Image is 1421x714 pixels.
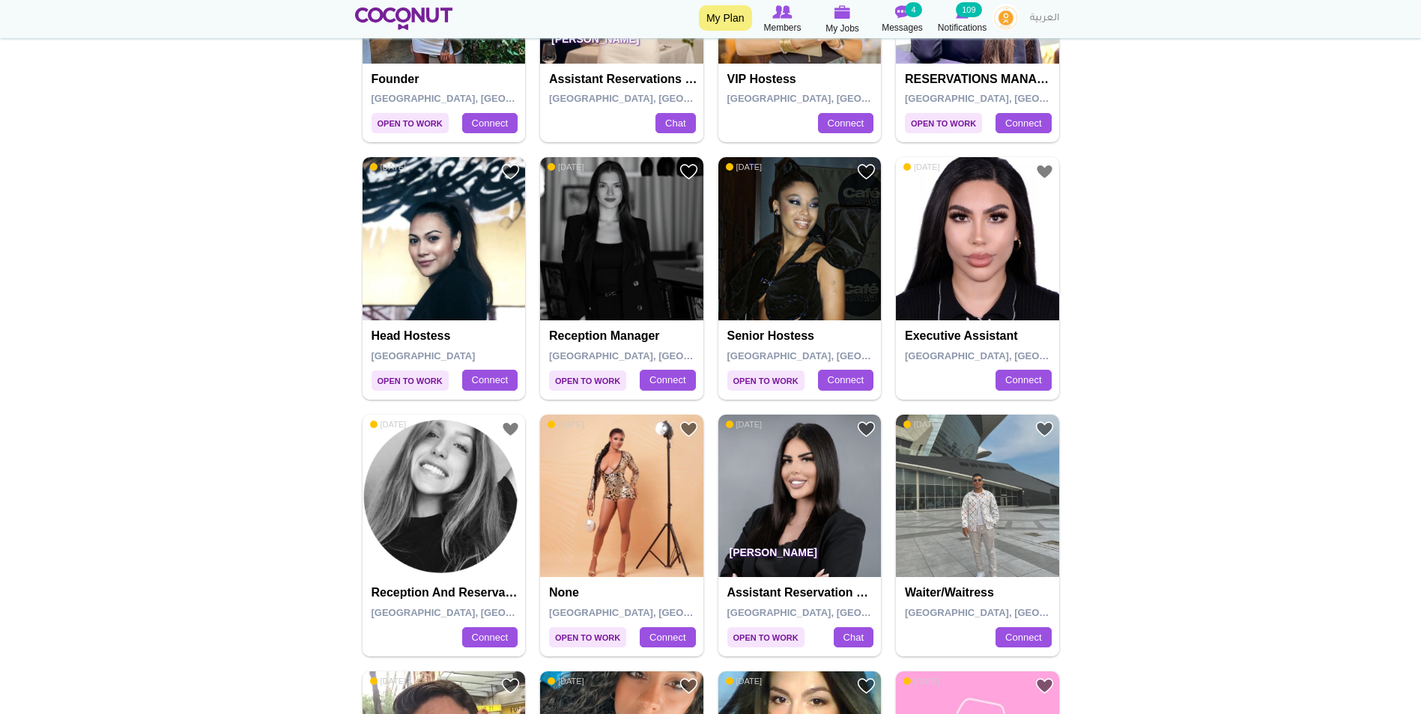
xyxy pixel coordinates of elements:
span: Open to Work [727,627,805,647]
span: Open to Work [549,370,626,391]
a: العربية [1022,4,1067,34]
span: Notifications [938,20,987,35]
span: [GEOGRAPHIC_DATA], [GEOGRAPHIC_DATA] [727,607,941,618]
span: [DATE] [370,419,407,430]
a: Connect [462,627,518,648]
h4: Senior hostess [727,329,876,343]
img: Browse Members [772,5,792,19]
span: Members [763,20,801,35]
h4: Founder [372,73,521,86]
span: Messages [882,20,923,35]
a: Chat [655,113,695,134]
a: Add to Favourites [501,420,520,439]
span: [GEOGRAPHIC_DATA] [372,350,476,361]
h4: RESERVATIONS MANAGER & GUEST RELATIONS SUPERVISOR [905,73,1054,86]
span: [GEOGRAPHIC_DATA], [GEOGRAPHIC_DATA] [549,93,763,104]
span: [GEOGRAPHIC_DATA], [GEOGRAPHIC_DATA] [372,607,585,618]
span: [DATE] [726,676,763,686]
span: [DATE] [548,419,584,430]
a: Browse Members Members [753,4,813,35]
h4: VIP hostess [727,73,876,86]
span: [DATE] [726,162,763,172]
a: Add to Favourites [1035,162,1054,181]
span: [DATE] [726,419,763,430]
span: [DATE] [370,676,407,686]
a: Add to Favourites [501,162,520,181]
span: Open to Work [372,113,449,133]
a: Connect [818,113,873,134]
h4: reception and reservations manager [372,586,521,599]
a: Chat [834,627,873,648]
span: [DATE] [548,162,584,172]
h4: Waiter/Waitress [905,586,1054,599]
h4: Assistant Reservation Manager [727,586,876,599]
h4: Assistant Reservations Manager [549,73,698,86]
a: Connect [996,627,1051,648]
img: My Jobs [834,5,851,19]
span: [GEOGRAPHIC_DATA], [GEOGRAPHIC_DATA] [905,607,1118,618]
span: [GEOGRAPHIC_DATA], [GEOGRAPHIC_DATA] [905,350,1118,361]
a: Add to Favourites [501,677,520,695]
a: My Jobs My Jobs [813,4,873,36]
small: 109 [956,2,981,17]
a: Add to Favourites [679,420,698,439]
span: [DATE] [370,162,407,172]
a: Add to Favourites [857,162,876,181]
h4: Executive Assistant [905,329,1054,343]
span: Open to Work [549,627,626,647]
a: Connect [462,370,518,391]
span: [GEOGRAPHIC_DATA], [GEOGRAPHIC_DATA] [727,350,941,361]
a: Connect [996,370,1051,391]
a: Notifications Notifications 109 [933,4,993,35]
span: [DATE] [548,676,584,686]
span: [DATE] [903,419,940,430]
span: [DATE] [903,162,940,172]
a: Connect [996,113,1051,134]
p: [PERSON_NAME] [718,535,882,577]
a: Connect [640,370,695,391]
a: Connect [462,113,518,134]
a: Add to Favourites [857,420,876,439]
a: Messages Messages 4 [873,4,933,35]
span: [GEOGRAPHIC_DATA], [GEOGRAPHIC_DATA] [727,93,941,104]
h4: Reception Manager [549,329,698,343]
p: [PERSON_NAME] [540,22,703,64]
small: 4 [905,2,921,17]
a: My Plan [699,5,752,31]
a: Add to Favourites [679,677,698,695]
img: Messages [895,5,910,19]
a: Add to Favourites [1035,420,1054,439]
span: [DATE] [903,676,940,686]
img: Notifications [956,5,969,19]
a: Connect [818,370,873,391]
h4: Head Hostess [372,329,521,343]
span: [GEOGRAPHIC_DATA], [GEOGRAPHIC_DATA] [549,607,763,618]
span: My Jobs [825,21,859,36]
a: Add to Favourites [1035,677,1054,695]
img: Home [355,7,453,30]
h4: None [549,586,698,599]
span: Open to Work [905,113,982,133]
span: [GEOGRAPHIC_DATA], [GEOGRAPHIC_DATA] [905,93,1118,104]
a: Connect [640,627,695,648]
span: Open to Work [727,370,805,391]
span: [GEOGRAPHIC_DATA], [GEOGRAPHIC_DATA] [549,350,763,361]
span: [GEOGRAPHIC_DATA], [GEOGRAPHIC_DATA] [372,93,585,104]
a: Add to Favourites [679,162,698,181]
a: Add to Favourites [857,677,876,695]
span: Open to Work [372,370,449,391]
